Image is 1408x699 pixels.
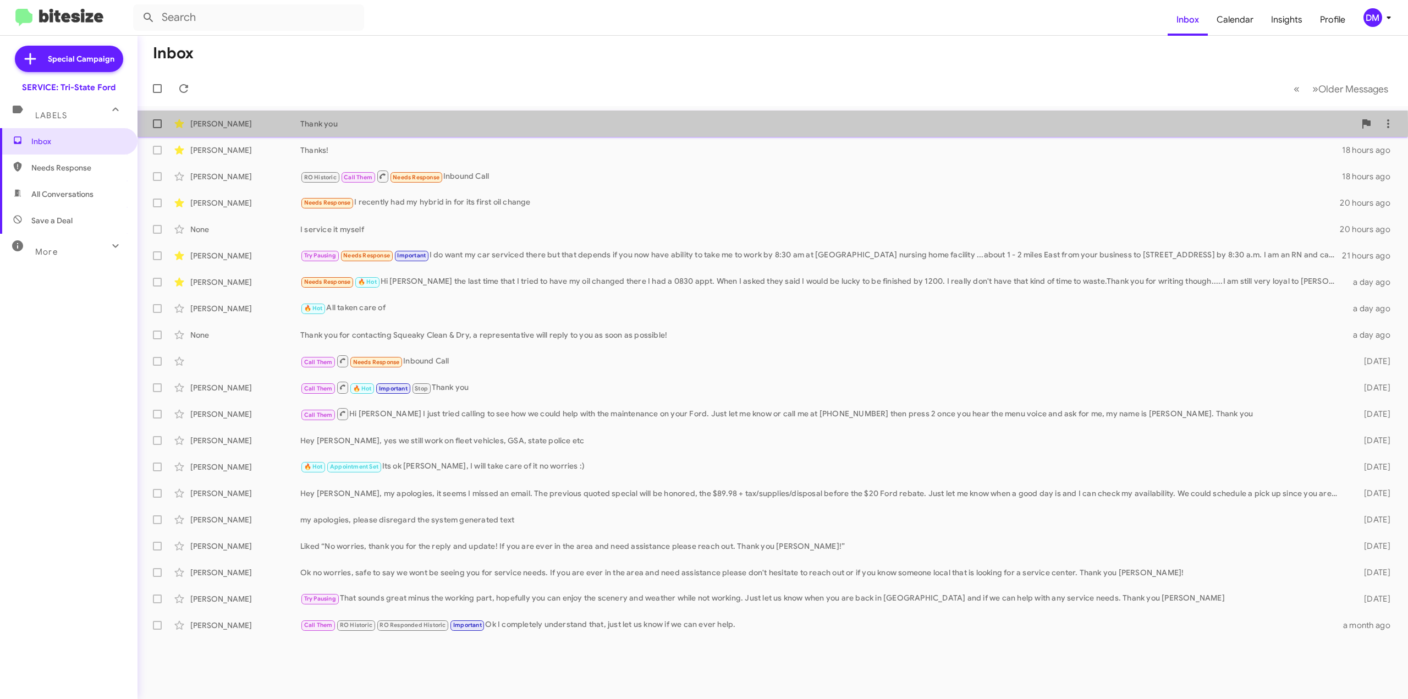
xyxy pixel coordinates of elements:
[415,385,428,392] span: Stop
[1340,224,1399,235] div: 20 hours ago
[300,514,1343,525] div: my apologies, please disregard the system generated text
[190,171,300,182] div: [PERSON_NAME]
[300,302,1343,315] div: All taken care of
[190,514,300,525] div: [PERSON_NAME]
[1343,435,1399,446] div: [DATE]
[190,197,300,208] div: [PERSON_NAME]
[1343,356,1399,367] div: [DATE]
[304,385,333,392] span: Call Them
[330,463,378,470] span: Appointment Set
[379,385,408,392] span: Important
[1343,514,1399,525] div: [DATE]
[300,541,1343,552] div: Liked “No worries, thank you for the reply and update! If you are ever in the area and need assis...
[1311,4,1354,36] a: Profile
[190,541,300,552] div: [PERSON_NAME]
[340,621,372,629] span: RO Historic
[300,118,1355,129] div: Thank you
[35,247,58,257] span: More
[1343,303,1399,314] div: a day ago
[190,277,300,288] div: [PERSON_NAME]
[343,252,390,259] span: Needs Response
[1318,83,1388,95] span: Older Messages
[190,461,300,472] div: [PERSON_NAME]
[300,407,1343,421] div: Hi [PERSON_NAME] I just tried calling to see how we could help with the maintenance on your Ford....
[300,381,1343,394] div: Thank you
[1262,4,1311,36] a: Insights
[304,174,337,181] span: RO Historic
[300,249,1342,262] div: I do want my car serviced there but that depends if you now have ability to take me to work by 8:...
[304,411,333,419] span: Call Them
[300,567,1343,578] div: Ok no worries, safe to say we wont be seeing you for service needs. If you are ever in the area a...
[380,621,446,629] span: RO Responded Historic
[190,409,300,420] div: [PERSON_NAME]
[1208,4,1262,36] a: Calendar
[304,595,336,602] span: Try Pausing
[1343,277,1399,288] div: a day ago
[153,45,194,62] h1: Inbox
[1343,620,1399,631] div: a month ago
[31,162,125,173] span: Needs Response
[48,53,114,64] span: Special Campaign
[1294,82,1300,96] span: «
[190,303,300,314] div: [PERSON_NAME]
[1363,8,1382,27] div: DM
[22,82,116,93] div: SERVICE: Tri-State Ford
[190,224,300,235] div: None
[1343,382,1399,393] div: [DATE]
[300,592,1343,605] div: That sounds great minus the working part, hopefully you can enjoy the scenery and weather while n...
[300,435,1343,446] div: Hey [PERSON_NAME], yes we still work on fleet vehicles, GSA, state police etc
[358,278,377,285] span: 🔥 Hot
[1312,82,1318,96] span: »
[1287,78,1306,100] button: Previous
[1343,461,1399,472] div: [DATE]
[1306,78,1395,100] button: Next
[304,199,351,206] span: Needs Response
[1343,541,1399,552] div: [DATE]
[300,488,1343,499] div: Hey [PERSON_NAME], my apologies, it seems I missed an email. The previous quoted special will be ...
[31,136,125,147] span: Inbox
[1354,8,1396,27] button: DM
[190,488,300,499] div: [PERSON_NAME]
[190,435,300,446] div: [PERSON_NAME]
[35,111,67,120] span: Labels
[190,118,300,129] div: [PERSON_NAME]
[304,278,351,285] span: Needs Response
[300,196,1340,209] div: I recently had my hybrid in for its first oil change
[15,46,123,72] a: Special Campaign
[304,463,323,470] span: 🔥 Hot
[1168,4,1208,36] a: Inbox
[453,621,482,629] span: Important
[304,305,323,312] span: 🔥 Hot
[300,169,1342,183] div: Inbound Call
[1343,567,1399,578] div: [DATE]
[133,4,364,31] input: Search
[304,359,333,366] span: Call Them
[31,215,73,226] span: Save a Deal
[393,174,439,181] span: Needs Response
[190,250,300,261] div: [PERSON_NAME]
[344,174,372,181] span: Call Them
[300,619,1343,631] div: Ok I completely understand that, just let us know if we can ever help.
[1342,171,1399,182] div: 18 hours ago
[1342,145,1399,156] div: 18 hours ago
[304,252,336,259] span: Try Pausing
[304,621,333,629] span: Call Them
[300,276,1343,288] div: Hi [PERSON_NAME] the last time that I tried to have my oil changed there I had a 0830 appt. When ...
[300,145,1342,156] div: Thanks!
[1343,409,1399,420] div: [DATE]
[190,145,300,156] div: [PERSON_NAME]
[300,329,1343,340] div: Thank you for contacting Squeaky Clean & Dry, a representative will reply to you as soon as possi...
[1343,329,1399,340] div: a day ago
[190,567,300,578] div: [PERSON_NAME]
[397,252,426,259] span: Important
[300,354,1343,368] div: Inbound Call
[31,189,94,200] span: All Conversations
[1342,250,1399,261] div: 21 hours ago
[300,224,1340,235] div: I service it myself
[1343,488,1399,499] div: [DATE]
[190,620,300,631] div: [PERSON_NAME]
